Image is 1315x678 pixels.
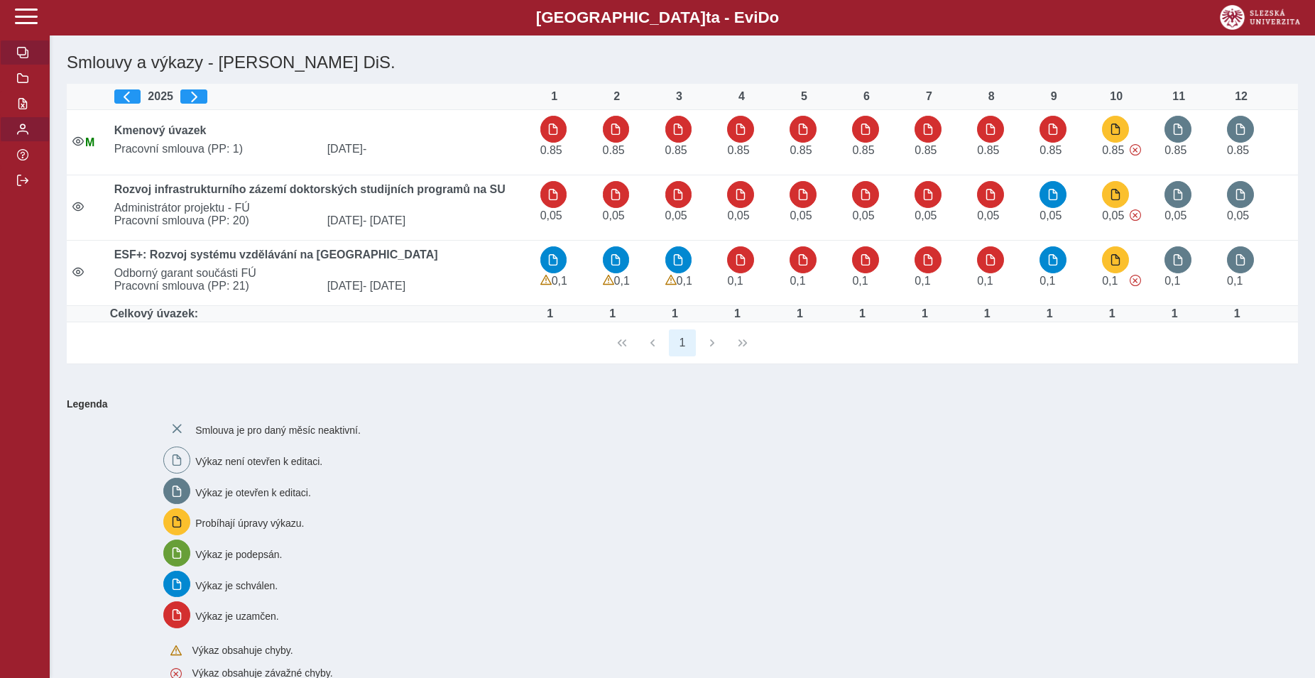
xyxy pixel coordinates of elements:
b: Rozvoj infrastrukturního zázemí doktorských studijních programů na SU [114,183,506,195]
span: Pracovní smlouva (PP: 21) [109,280,322,292]
div: 2025 [114,89,529,104]
span: Úvazek : 6,8 h / den. 34 h / týden. [727,144,749,156]
span: Výkaz obsahuje upozornění. [665,275,677,286]
span: Výkaz není otevřen k editaci. [195,456,322,467]
span: Úvazek : 0,4 h / den. 2 h / týden. [540,209,562,222]
div: Úvazek : 8 h / den. 40 h / týden. [1098,307,1126,320]
div: Úvazek : 8 h / den. 40 h / týden. [973,307,1001,320]
span: Výkaz obsahuje závažné chyby. [1130,275,1141,286]
span: Výkaz je schválen. [195,579,278,591]
span: Administrátor projektu - FÚ [109,202,535,214]
span: [DATE] [322,143,535,155]
span: Úvazek : 6,8 h / den. 34 h / týden. [977,144,999,156]
div: 1 [540,90,569,103]
span: Úvazek : 6,8 h / den. 34 h / týden. [1164,144,1186,156]
i: Smlouva je aktivní [72,136,84,147]
span: Výkaz obsahuje závažné chyby. [1130,209,1141,221]
span: Úvazek : 0,8 h / den. 4 h / týden. [1164,275,1180,287]
span: Úvazek : 0,8 h / den. 4 h / týden. [552,275,567,287]
span: Úvazek : 0,4 h / den. 2 h / týden. [1164,209,1186,222]
button: 1 [669,329,696,356]
div: 3 [665,90,694,103]
span: Úvazek : 0,8 h / den. 4 h / týden. [977,275,993,287]
span: Úvazek : 6,8 h / den. 34 h / týden. [1227,144,1249,156]
div: 5 [790,90,818,103]
span: Výkaz obsahuje chyby. [192,645,293,656]
span: Pracovní smlouva (PP: 20) [109,214,322,227]
div: Úvazek : 8 h / den. 40 h / týden. [599,307,627,320]
div: 11 [1164,90,1193,103]
span: Úvazek : 6,8 h / den. 34 h / týden. [1040,144,1062,156]
span: Úvazek : 0,4 h / den. 2 h / týden. [1227,209,1249,222]
div: Úvazek : 8 h / den. 40 h / týden. [1035,307,1064,320]
b: [GEOGRAPHIC_DATA] a - Evi [43,9,1272,27]
span: Odborný garant součásti FÚ [109,267,535,280]
span: o [770,9,780,26]
span: Úvazek : 6,8 h / den. 34 h / týden. [790,144,812,156]
b: ESF+: Rozvoj systému vzdělávání na [GEOGRAPHIC_DATA] [114,248,438,261]
span: Úvazek : 6,8 h / den. 34 h / týden. [1102,144,1124,156]
div: 4 [727,90,755,103]
span: Smlouva je pro daný měsíc neaktivní. [195,425,361,436]
b: Legenda [61,393,1292,415]
span: Probíhají úpravy výkazu. [195,518,304,529]
span: - [DATE] [363,280,405,292]
div: 10 [1102,90,1130,103]
span: Úvazek : 0,8 h / den. 4 h / týden. [1227,275,1243,287]
span: Úvazek : 0,8 h / den. 4 h / týden. [1040,275,1055,287]
span: D [758,9,769,26]
span: Úvazek : 0,4 h / den. 2 h / týden. [665,209,687,222]
span: Úvazek : 0,4 h / den. 2 h / týden. [915,209,937,222]
i: Smlouva je aktivní [72,266,84,278]
span: Úvazek : 6,8 h / den. 34 h / týden. [852,144,874,156]
div: Úvazek : 8 h / den. 40 h / týden. [661,307,689,320]
div: 6 [852,90,880,103]
span: Výkaz obsahuje upozornění. [603,275,614,286]
span: Úvazek : 0,4 h / den. 2 h / týden. [977,209,999,222]
span: Úvazek : 0,4 h / den. 2 h / týden. [727,209,749,222]
span: Úvazek : 0,4 h / den. 2 h / týden. [1040,209,1062,222]
span: - [DATE] [363,214,405,226]
span: Pracovní smlouva (PP: 1) [109,143,322,155]
span: Úvazek : 0,8 h / den. 4 h / týden. [727,275,743,287]
span: Úvazek : 6,8 h / den. 34 h / týden. [603,144,625,156]
div: 7 [915,90,943,103]
div: 12 [1227,90,1255,103]
span: Údaje souhlasí s údaji v Magionu [85,136,94,148]
span: Úvazek : 0,8 h / den. 4 h / týden. [915,275,930,287]
h1: Smlouvy a výkazy - [PERSON_NAME] DiS. [61,47,1096,78]
div: Úvazek : 8 h / den. 40 h / týden. [785,307,814,320]
div: Úvazek : 8 h / den. 40 h / týden. [536,307,564,320]
div: 2 [603,90,631,103]
div: Úvazek : 8 h / den. 40 h / týden. [1160,307,1189,320]
span: Výkaz je podepsán. [195,549,282,560]
span: Úvazek : 0,4 h / den. 2 h / týden. [1102,209,1124,222]
div: 9 [1040,90,1068,103]
span: [DATE] [322,214,535,227]
span: Úvazek : 0,4 h / den. 2 h / týden. [603,209,625,222]
td: Celkový úvazek: [109,306,535,322]
span: Výkaz obsahuje upozornění. [540,275,552,286]
span: Úvazek : 6,8 h / den. 34 h / týden. [540,144,562,156]
span: Úvazek : 0,4 h / den. 2 h / týden. [852,209,874,222]
span: - [363,143,366,155]
div: Úvazek : 8 h / den. 40 h / týden. [723,307,751,320]
span: Úvazek : 6,8 h / den. 34 h / týden. [665,144,687,156]
span: t [706,9,711,26]
div: Úvazek : 8 h / den. 40 h / týden. [1223,307,1251,320]
span: Výkaz obsahuje závažné chyby. [1130,144,1141,155]
span: Úvazek : 0,8 h / den. 4 h / týden. [614,275,630,287]
span: Výkaz je uzamčen. [195,611,279,622]
span: Úvazek : 0,4 h / den. 2 h / týden. [790,209,812,222]
span: [DATE] [322,280,535,292]
img: logo_web_su.png [1220,5,1300,30]
b: Kmenový úvazek [114,124,207,136]
span: Úvazek : 0,8 h / den. 4 h / týden. [677,275,692,287]
i: Smlouva je aktivní [72,201,84,212]
span: Úvazek : 0,8 h / den. 4 h / týden. [852,275,868,287]
div: Úvazek : 8 h / den. 40 h / týden. [848,307,876,320]
div: Úvazek : 8 h / den. 40 h / týden. [910,307,939,320]
span: Úvazek : 6,8 h / den. 34 h / týden. [915,144,937,156]
span: Výkaz je otevřen k editaci. [195,486,311,498]
span: Úvazek : 0,8 h / den. 4 h / týden. [1102,275,1118,287]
